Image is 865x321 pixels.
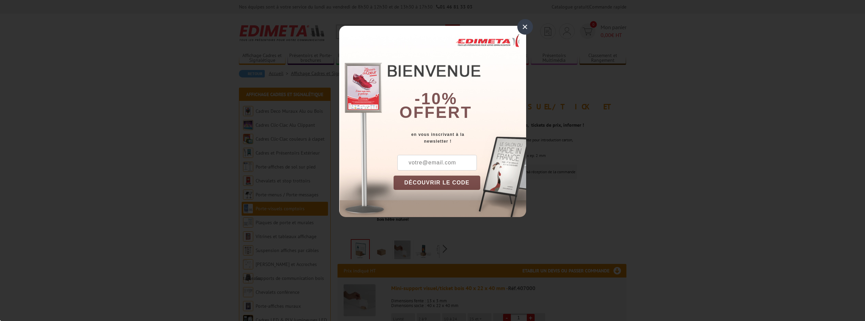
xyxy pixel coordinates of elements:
[399,103,472,121] font: offert
[394,131,526,145] div: en vous inscrivant à la newsletter !
[394,176,481,190] button: DÉCOUVRIR LE CODE
[415,90,457,108] b: -10%
[517,19,533,35] div: ×
[397,155,477,171] input: votre@email.com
